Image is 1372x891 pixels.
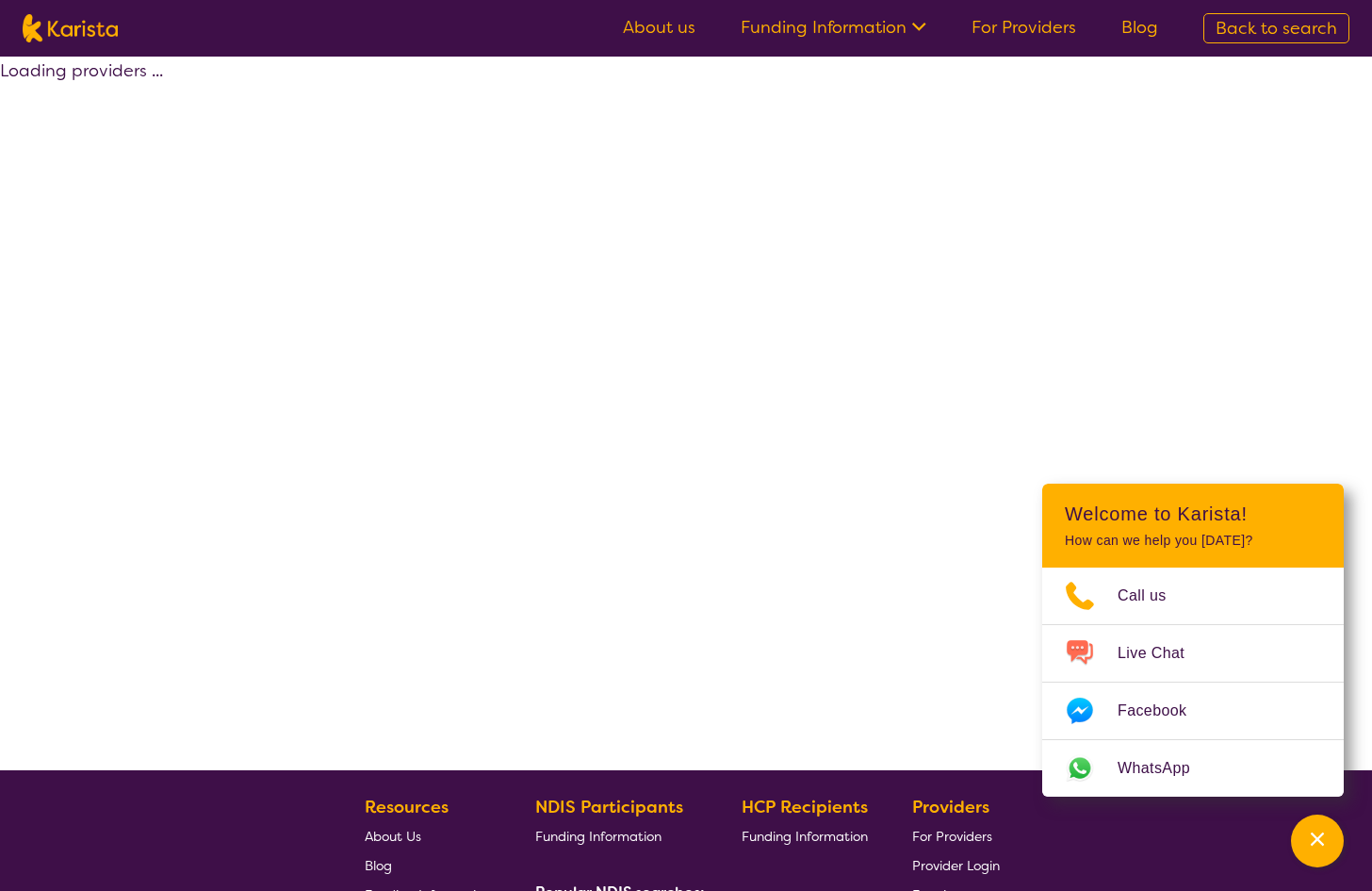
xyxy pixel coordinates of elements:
[365,857,392,874] span: Blog
[535,796,683,818] b: NDIS Participants
[365,796,449,818] b: Resources
[742,796,868,818] b: HCP Recipients
[1065,503,1321,525] h2: Welcome to Karista!
[365,821,491,850] a: About Us
[1042,568,1344,797] ul: Choose channel
[1042,484,1344,797] div: Channel Menu
[1216,17,1337,40] span: Back to search
[1042,740,1344,797] a: Web link opens in a new tab.
[365,828,421,845] span: About Us
[1118,639,1207,668] span: Live Chat
[972,16,1076,39] a: For Providers
[535,821,697,850] a: Funding Information
[1118,754,1213,783] span: WhatsApp
[1121,16,1158,39] a: Blog
[742,821,868,850] a: Funding Information
[535,828,661,845] span: Funding Information
[23,14,118,42] img: Karista logo
[1118,582,1189,610] span: Call us
[912,796,989,818] b: Providers
[741,16,926,39] a: Funding Information
[912,828,992,845] span: For Providers
[1291,815,1344,867] button: Channel Menu
[1118,697,1209,725] span: Facebook
[1203,13,1349,43] a: Back to search
[912,850,1000,880] a: Provider Login
[623,16,695,39] a: About us
[912,821,1000,850] a: For Providers
[1065,533,1321,549] p: How can we help you [DATE]?
[912,857,1000,874] span: Provider Login
[365,850,491,880] a: Blog
[742,828,868,845] span: Funding Information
